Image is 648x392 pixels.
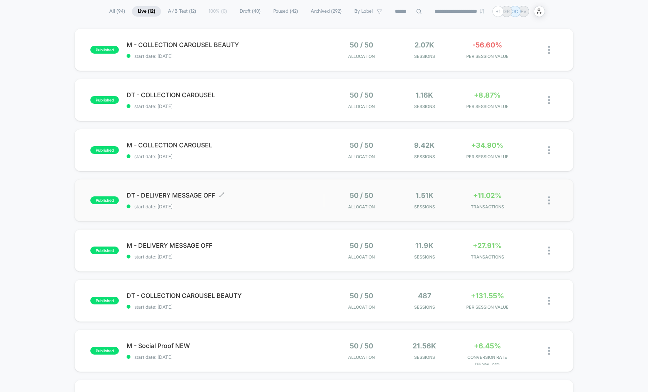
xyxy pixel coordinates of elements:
span: +6.45% [474,342,501,350]
span: start date: [DATE] [127,103,324,109]
span: 9.42k [414,141,435,149]
span: start date: [DATE] [127,304,324,310]
span: published [90,297,119,304]
span: 487 [418,292,431,300]
span: M - COLLECTION CAROUSEL [127,141,324,149]
span: PER SESSION VALUE [458,104,517,109]
span: Archived ( 292 ) [305,6,347,17]
span: 21.56k [413,342,436,350]
span: +34.90% [471,141,503,149]
span: 1.51k [416,191,433,199]
span: published [90,146,119,154]
span: DT - COLLECTION CAROUSEL BEAUTY [127,292,324,299]
p: GR [503,8,510,14]
span: Sessions [395,254,454,260]
span: start date: [DATE] [127,204,324,210]
span: published [90,46,119,54]
span: M - Social Proof NEW [127,342,324,350]
img: end [480,9,484,14]
span: -56.60% [472,41,502,49]
span: Sessions [395,104,454,109]
span: TRANSACTIONS [458,204,517,210]
span: Sessions [395,54,454,59]
span: DT - DELIVERY MESSAGE OFF [127,191,324,199]
img: close [548,347,550,355]
span: published [90,96,119,104]
span: Sessions [395,154,454,159]
span: 1.16k [416,91,433,99]
span: published [90,347,119,355]
span: Sessions [395,204,454,210]
span: Allocation [348,204,375,210]
span: start date: [DATE] [127,254,324,260]
span: 50 / 50 [350,41,373,49]
span: +11.02% [473,191,502,199]
span: Sessions [395,355,454,360]
span: Live ( 12 ) [132,6,161,17]
span: M - COLLECTION CAROUSEL BEAUTY [127,41,324,49]
span: DT - COLLECTION CAROUSEL [127,91,324,99]
span: Allocation [348,355,375,360]
p: EV [521,8,526,14]
span: 50 / 50 [350,342,373,350]
span: Allocation [348,254,375,260]
span: All ( 94 ) [103,6,131,17]
div: + 1 [492,6,504,17]
img: close [548,96,550,104]
span: Paused ( 42 ) [267,6,304,17]
span: M - DELIVERY MESSAGE OFF [127,242,324,249]
span: start date: [DATE] [127,53,324,59]
span: 50 / 50 [350,141,373,149]
span: Allocation [348,104,375,109]
img: close [548,247,550,255]
span: By Label [354,8,373,14]
span: +8.87% [474,91,501,99]
span: 2.07k [415,41,434,49]
span: published [90,196,119,204]
span: TRANSACTIONS [458,254,517,260]
span: start date: [DATE] [127,154,324,159]
p: OC [511,8,518,14]
span: PER SESSION VALUE [458,54,517,59]
span: PER SESSION VALUE [458,154,517,159]
span: CONVERSION RATE [458,355,517,360]
span: 50 / 50 [350,91,373,99]
img: close [548,297,550,305]
span: Sessions [395,304,454,310]
span: start date: [DATE] [127,354,324,360]
span: +27.91% [473,242,502,250]
span: for נמכרו - שחור [458,362,517,366]
span: 50 / 50 [350,191,373,199]
span: Allocation [348,304,375,310]
span: Draft ( 40 ) [234,6,266,17]
span: 11.9k [415,242,433,250]
span: 50 / 50 [350,242,373,250]
span: A/B Test ( 12 ) [162,6,202,17]
span: Allocation [348,154,375,159]
span: PER SESSION VALUE [458,304,517,310]
span: 50 / 50 [350,292,373,300]
img: close [548,146,550,154]
span: +131.55% [471,292,504,300]
img: close [548,196,550,204]
span: Allocation [348,54,375,59]
span: published [90,247,119,254]
img: close [548,46,550,54]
